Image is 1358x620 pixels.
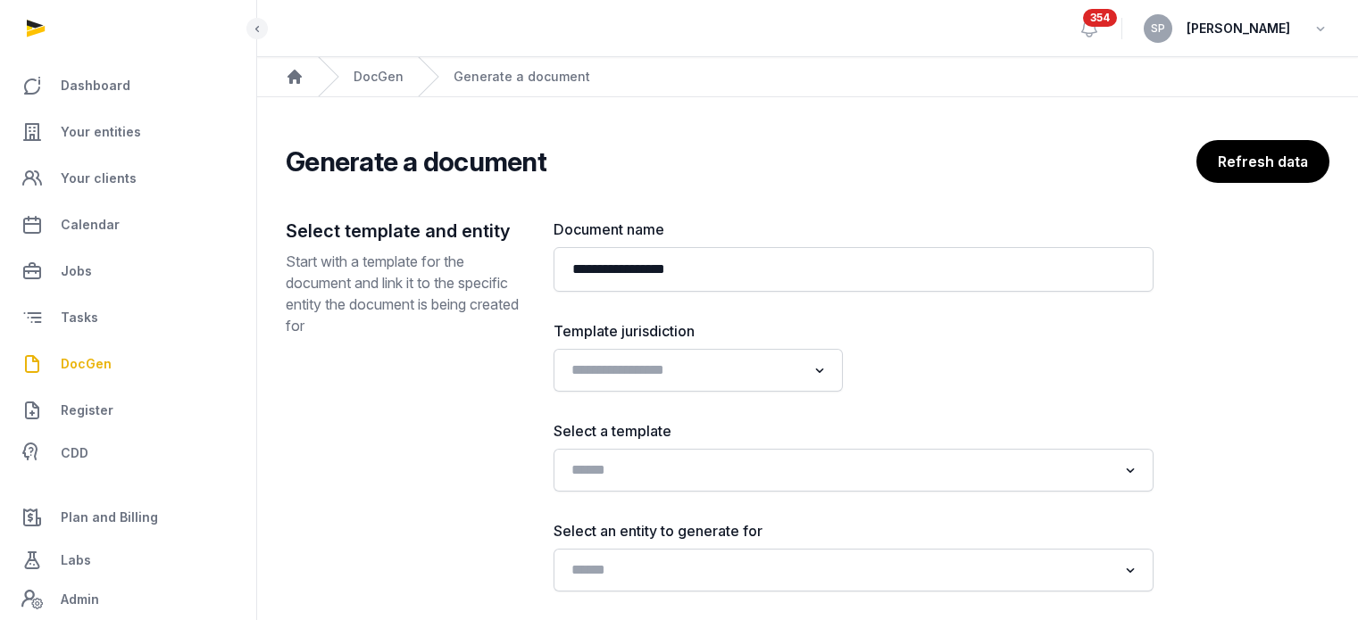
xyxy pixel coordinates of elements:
span: SP [1151,23,1165,34]
input: Search for option [564,458,1117,483]
button: Refresh data [1196,140,1329,183]
input: Search for option [564,558,1117,583]
label: Document name [554,219,1154,240]
span: Your entities [61,121,141,143]
h2: Generate a document [286,145,546,178]
span: 354 [1083,9,1117,27]
input: Search for option [564,358,806,383]
a: Plan and Billing [14,496,242,539]
div: Search for option [562,454,1145,486]
span: Register [61,400,113,421]
label: Select an entity to generate for [554,520,1154,541]
a: Tasks [14,296,242,339]
span: CDD [61,442,88,464]
a: DocGen [354,68,404,86]
a: Jobs [14,250,242,293]
nav: Breadcrumb [257,57,1358,97]
a: Dashboard [14,64,242,107]
a: Calendar [14,203,242,246]
h2: Select template and entity [286,219,525,244]
span: Jobs [61,260,92,282]
div: Generate a document [454,68,590,86]
a: DocGen [14,343,242,385]
span: Admin [61,589,99,610]
label: Template jurisdiction [554,320,843,342]
button: SP [1144,14,1172,43]
span: [PERSON_NAME] [1187,18,1290,39]
span: Plan and Billing [61,507,158,528]
span: Your clients [61,168,137,189]
a: Labs [14,539,242,582]
span: Calendar [61,214,120,236]
span: Tasks [61,307,98,328]
span: DocGen [61,353,112,375]
span: Dashboard [61,75,130,96]
p: Start with a template for the document and link it to the specific entity the document is being c... [286,251,525,336]
a: Your entities [14,111,242,153]
label: Select a template [554,420,1154,442]
a: Admin [14,582,242,617]
a: CDD [14,435,242,471]
div: Search for option [562,554,1145,586]
span: Labs [61,550,91,571]
a: Register [14,389,242,432]
a: Your clients [14,157,242,200]
div: Search for option [562,354,834,386]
